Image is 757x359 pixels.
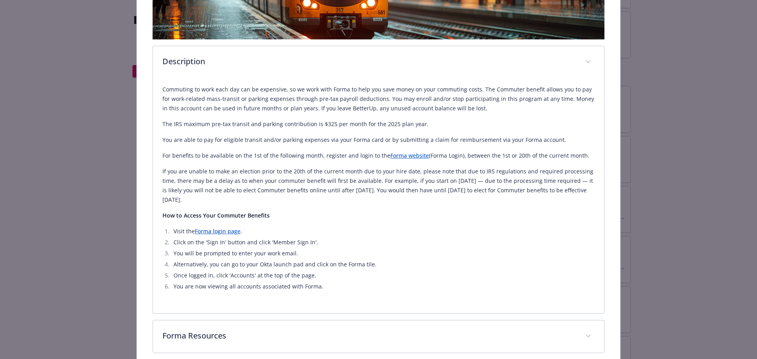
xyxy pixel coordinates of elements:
[171,249,595,258] li: You will be prompted to enter your work email.
[162,85,595,113] p: Commuting to work each day can be expensive, so we work with Forma to help you save money on your...
[390,152,429,159] a: Forma website
[162,56,576,67] p: Description
[162,135,595,145] p: You are able to pay for eligible transit and/or parking expenses via your Forma card or by submit...
[153,78,604,313] div: Description
[153,46,604,78] div: Description
[162,151,595,160] p: For benefits to be available on the 1st of the following month, register and login to the (Forma ...
[171,238,595,247] li: Click on the 'Sign In' button and click 'Member Sign In'.
[162,330,576,342] p: Forma Resources
[162,167,595,205] p: If you are unable to make an election prior to the 20th of the current month due to your hire dat...
[171,260,595,269] li: Alternatively, you can go to your Okta launch pad and click on the Forma tile.
[162,212,270,219] strong: How to Access Your Commuter Benefits
[162,119,595,129] p: The IRS maximum pre-tax transit and parking contribution is $325 per month for the 2025 plan year.
[171,227,595,236] li: Visit the .
[171,282,595,291] li: You are now viewing all accounts associated with Forma.
[171,271,595,280] li: Once logged in, click 'Accounts' at the top of the page.
[195,227,241,235] a: Forma login page
[153,320,604,353] div: Forma Resources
